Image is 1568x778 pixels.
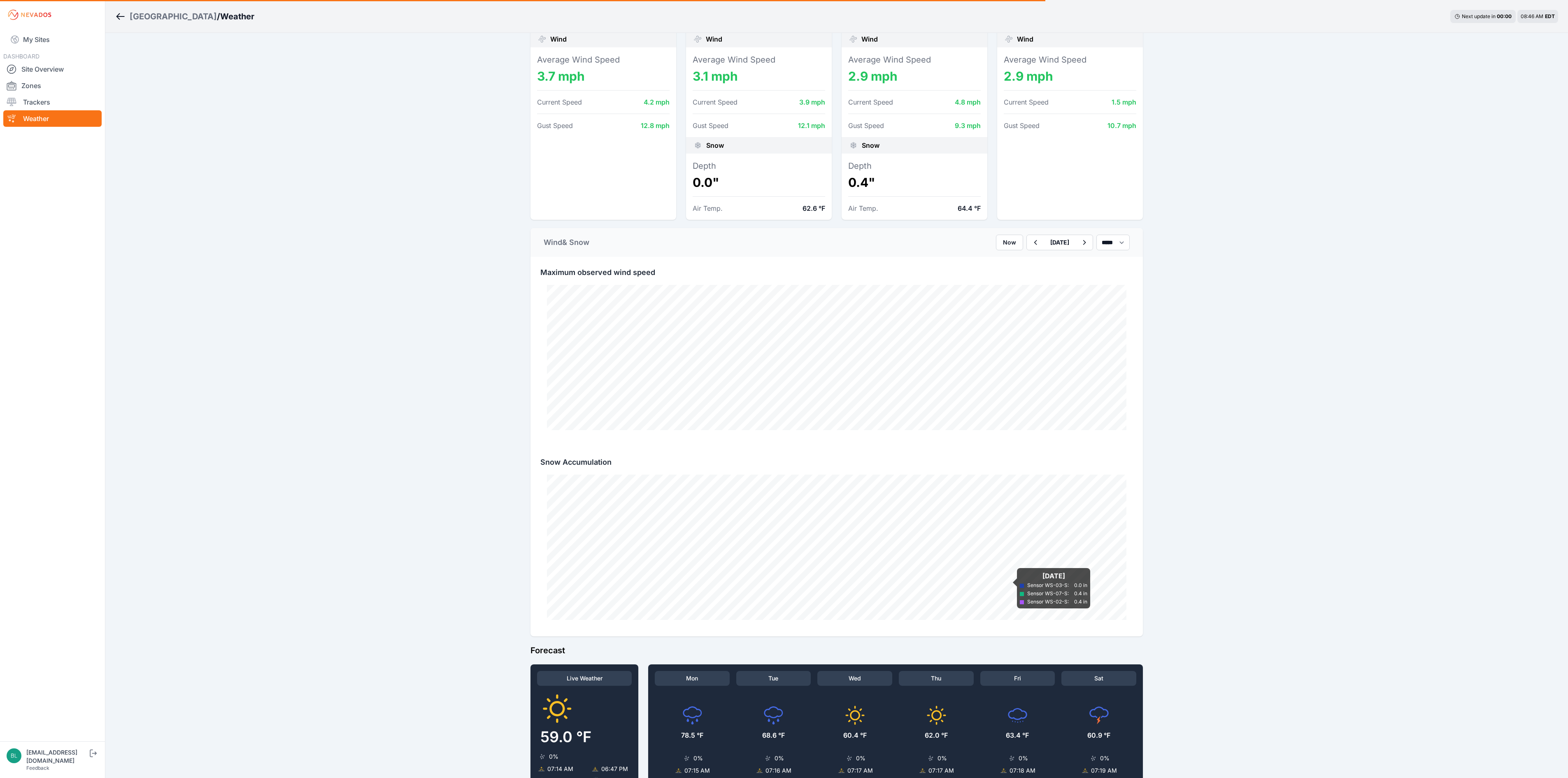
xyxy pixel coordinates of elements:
dd: 2.9 mph [1004,69,1136,84]
dd: 0.0" [693,175,825,190]
dd: 1.5 mph [1112,97,1136,107]
div: Maximum observed wind speed [530,257,1143,278]
dd: 0 % [693,754,703,762]
div: [EMAIL_ADDRESS][DOMAIN_NAME] [26,748,88,765]
dd: 12.8 mph [641,121,670,130]
dd: 07:18 AM [1010,766,1035,775]
dt: Air Temp. [848,203,878,213]
dd: 9.3 mph [955,121,981,130]
dd: 0 % [775,754,784,762]
dt: Current Speed [848,97,893,107]
span: 62.0 °F [925,730,948,740]
h3: Weather [220,11,254,22]
dd: 64.4 °F [958,203,981,213]
img: Nevados [7,8,53,21]
h3: Live Weather [537,671,632,686]
span: 59.0 °F [537,728,591,746]
dd: 4.8 mph [955,97,981,107]
dd: 4.2 mph [644,97,670,107]
h3: Fri [980,671,1055,686]
h3: Mon [655,671,730,686]
dd: 0 % [1100,754,1110,762]
div: 00 : 00 [1497,13,1512,20]
dd: 0 % [1019,754,1028,762]
h3: Thu [899,671,974,686]
nav: Breadcrumb [115,6,254,27]
span: 08:46 AM [1521,13,1543,19]
span: Snow [862,140,879,150]
h3: Tue [736,671,811,686]
button: Now [996,235,1023,250]
dd: 07:19 AM [1091,766,1117,775]
dt: Average Wind Speed [537,54,670,65]
dt: Depth [848,160,981,172]
span: 78.5 °F [681,730,703,740]
button: [DATE] [1044,235,1076,250]
a: Trackers [3,94,102,110]
dd: 0 % [549,752,558,761]
dd: 3.9 mph [799,97,825,107]
a: Weather [3,110,102,127]
dt: Gust Speed [693,121,728,130]
dt: Average Wind Speed [848,54,981,65]
div: Wind & Snow [544,237,589,248]
div: Snow Accumulation [530,447,1143,468]
dt: Depth [693,160,825,172]
dt: Current Speed [537,97,582,107]
a: Site Overview [3,61,102,77]
dd: 06:47 PM [601,765,628,773]
dt: Gust Speed [537,121,573,130]
dd: 2.9 mph [848,69,981,84]
h3: Wed [817,671,892,686]
dd: 0 % [938,754,947,762]
a: Feedback [26,765,49,771]
dd: 07:16 AM [765,766,791,775]
span: Wind [550,34,567,44]
dd: 3.7 mph [537,69,670,84]
dd: 0 % [856,754,865,762]
span: Wind [1017,34,1033,44]
dd: 07:17 AM [847,766,873,775]
dt: Air Temp. [693,203,723,213]
dt: Current Speed [1004,97,1049,107]
a: My Sites [3,30,102,49]
span: / [217,11,220,22]
dd: 07:14 AM [547,765,573,773]
a: [GEOGRAPHIC_DATA] [130,11,217,22]
dd: 62.6 °F [803,203,825,213]
dt: Current Speed [693,97,737,107]
dd: 3.1 mph [693,69,825,84]
span: 60.9 °F [1087,730,1110,740]
dt: Average Wind Speed [693,54,825,65]
h2: Forecast [530,645,1143,656]
span: Wind [706,34,722,44]
span: Next update in [1462,13,1496,19]
a: Zones [3,77,102,94]
dt: Gust Speed [1004,121,1040,130]
dt: Gust Speed [848,121,884,130]
dd: 12.1 mph [798,121,825,130]
span: 60.4 °F [843,730,867,740]
span: Snow [706,140,724,150]
h3: Sat [1061,671,1136,686]
dt: Average Wind Speed [1004,54,1136,65]
span: 68.6 °F [762,730,785,740]
dd: 07:17 AM [928,766,954,775]
dd: 07:15 AM [684,766,710,775]
dd: 0.4" [848,175,981,190]
dd: 10.7 mph [1107,121,1136,130]
span: DASHBOARD [3,53,40,60]
span: EDT [1545,13,1555,19]
img: blippencott@invenergy.com [7,748,21,763]
span: Wind [861,34,878,44]
span: 63.4 °F [1006,730,1029,740]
